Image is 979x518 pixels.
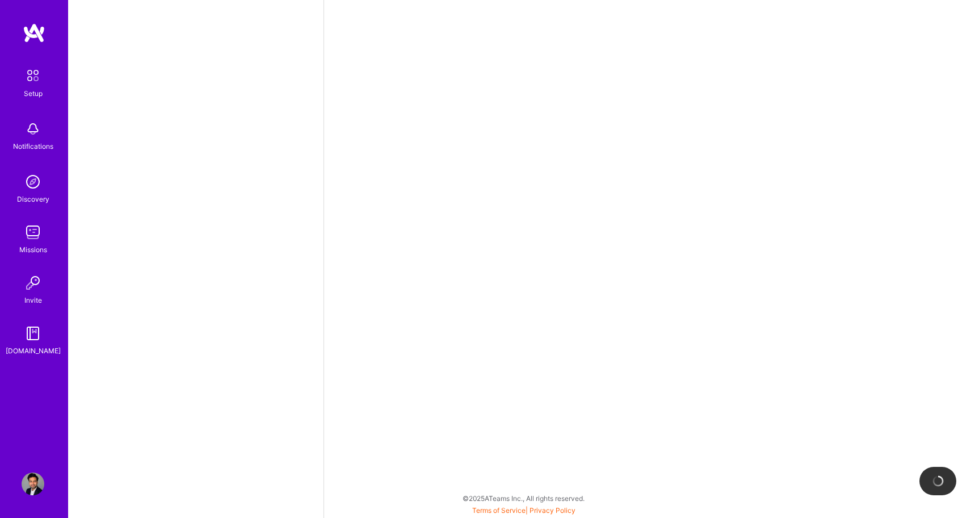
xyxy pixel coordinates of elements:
[22,473,44,495] img: User Avatar
[932,475,944,487] img: loading
[22,221,44,244] img: teamwork
[21,64,45,87] img: setup
[22,271,44,294] img: Invite
[13,140,53,152] div: Notifications
[68,484,979,512] div: © 2025 ATeams Inc., All rights reserved.
[17,193,49,205] div: Discovery
[23,23,45,43] img: logo
[22,118,44,140] img: bell
[530,506,575,515] a: Privacy Policy
[22,322,44,345] img: guide book
[472,506,575,515] span: |
[22,170,44,193] img: discovery
[6,345,61,357] div: [DOMAIN_NAME]
[24,87,43,99] div: Setup
[19,244,47,256] div: Missions
[19,473,47,495] a: User Avatar
[24,294,42,306] div: Invite
[472,506,526,515] a: Terms of Service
